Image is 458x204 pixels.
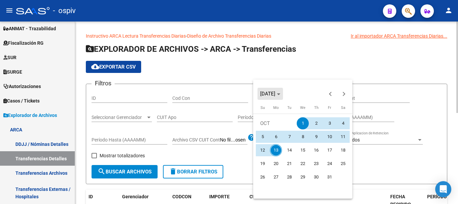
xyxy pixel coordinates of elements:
button: October 29, 2025 [296,170,309,184]
span: 29 [297,171,309,183]
span: 6 [270,131,282,143]
span: 3 [324,117,336,129]
button: October 9, 2025 [309,130,323,144]
button: October 23, 2025 [309,157,323,170]
button: October 6, 2025 [269,130,283,144]
button: Choose month and year [257,88,283,100]
span: 15 [297,144,309,156]
span: 25 [337,158,349,170]
div: Open Intercom Messenger [435,181,451,197]
span: 22 [297,158,309,170]
span: 14 [283,144,295,156]
span: 19 [256,158,269,170]
button: October 17, 2025 [323,144,336,157]
span: 2 [310,117,322,129]
span: 23 [310,158,322,170]
button: October 31, 2025 [323,170,336,184]
span: Mo [273,106,279,110]
button: October 28, 2025 [283,170,296,184]
button: October 8, 2025 [296,130,309,144]
button: October 30, 2025 [309,170,323,184]
span: 12 [256,144,269,156]
span: 11 [337,131,349,143]
span: Sa [341,106,345,110]
span: 27 [270,171,282,183]
button: October 16, 2025 [309,144,323,157]
span: 20 [270,158,282,170]
span: 26 [256,171,269,183]
span: 13 [270,144,282,156]
span: We [300,106,305,110]
button: October 20, 2025 [269,157,283,170]
button: October 10, 2025 [323,130,336,144]
span: Tu [287,106,291,110]
button: October 22, 2025 [296,157,309,170]
button: Next month [337,87,351,100]
button: October 25, 2025 [336,157,350,170]
span: 10 [324,131,336,143]
span: Fr [328,106,331,110]
span: 1 [297,117,309,129]
span: Th [314,106,319,110]
button: October 14, 2025 [283,144,296,157]
button: Previous month [324,87,337,100]
td: OCT [256,117,296,130]
button: October 7, 2025 [283,130,296,144]
span: 31 [324,171,336,183]
button: October 21, 2025 [283,157,296,170]
button: October 11, 2025 [336,130,350,144]
span: Su [261,106,265,110]
span: 21 [283,158,295,170]
button: October 2, 2025 [309,117,323,130]
span: 30 [310,171,322,183]
button: October 4, 2025 [336,117,350,130]
span: 8 [297,131,309,143]
span: 9 [310,131,322,143]
button: October 15, 2025 [296,144,309,157]
button: October 27, 2025 [269,170,283,184]
button: October 13, 2025 [269,144,283,157]
span: 18 [337,144,349,156]
span: 5 [256,131,269,143]
button: October 24, 2025 [323,157,336,170]
button: October 1, 2025 [296,117,309,130]
span: 17 [324,144,336,156]
button: October 26, 2025 [256,170,269,184]
span: 24 [324,158,336,170]
span: 28 [283,171,295,183]
span: 16 [310,144,322,156]
button: October 12, 2025 [256,144,269,157]
button: October 19, 2025 [256,157,269,170]
span: [DATE] [260,91,275,97]
button: October 5, 2025 [256,130,269,144]
button: October 18, 2025 [336,144,350,157]
span: 4 [337,117,349,129]
button: October 3, 2025 [323,117,336,130]
span: 7 [283,131,295,143]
